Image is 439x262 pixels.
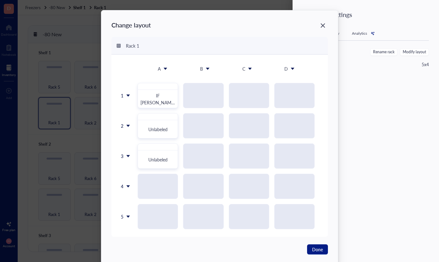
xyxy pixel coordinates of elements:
[121,122,123,130] span: 2
[138,113,178,138] div: Unlabeled
[158,65,161,72] div: A
[312,246,323,253] span: Done
[284,65,288,72] div: D
[126,43,139,49] span: Rack 1
[138,83,178,108] div: IF [PERSON_NAME] [DATE]
[121,92,123,99] span: 1
[121,152,123,160] span: 3
[138,143,178,169] div: Unlabeled
[140,92,175,106] div: IF [PERSON_NAME] [DATE]
[307,244,328,254] button: Done
[242,65,245,72] div: C
[121,183,123,190] span: 4
[111,20,151,29] div: Change layout
[200,65,203,72] div: B
[318,22,328,29] span: Close
[148,156,168,163] div: Unlabeled
[148,125,168,132] div: Unlabeled
[318,20,328,31] button: Close
[121,213,123,220] span: 5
